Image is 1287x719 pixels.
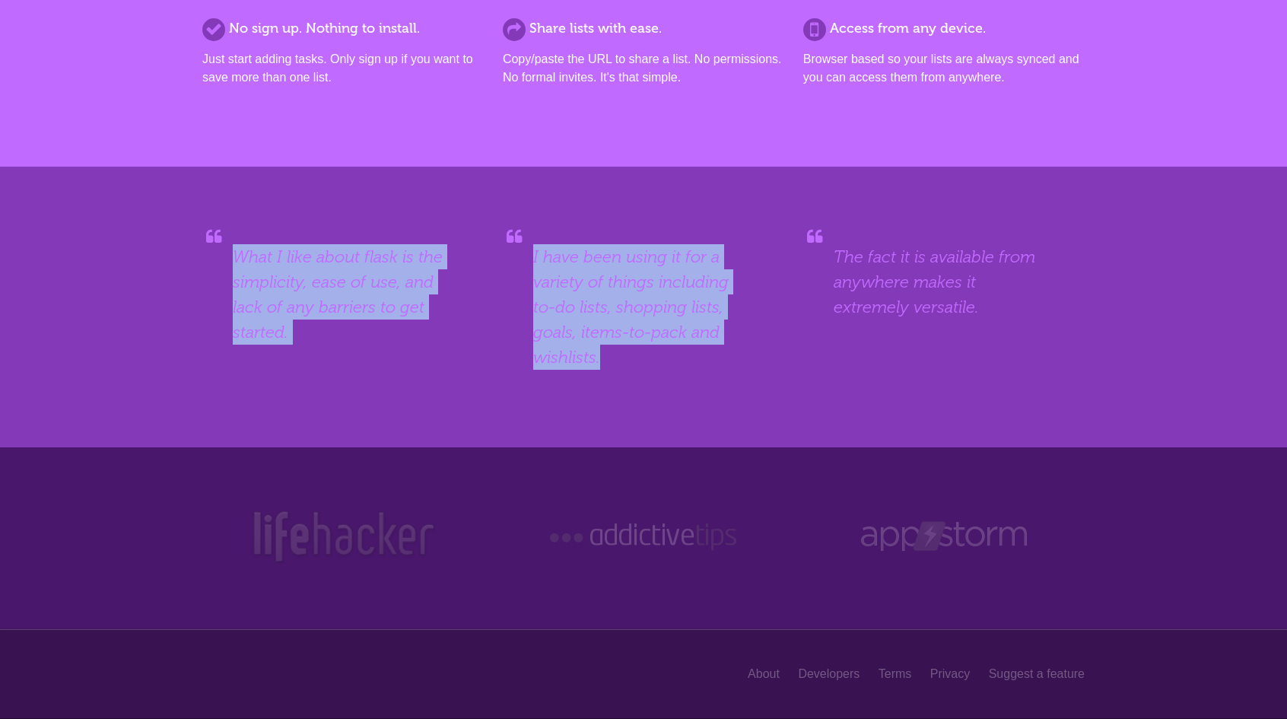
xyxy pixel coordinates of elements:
[803,18,1085,39] h2: Access from any device.
[834,244,1054,320] blockquote: The fact it is available from anywhere makes it extremely versatile.
[533,244,754,370] blockquote: I have been using it for a variety of things including to-do lists, shopping lists, goals, items-...
[233,244,453,345] blockquote: What I like about flask is the simplicity, ease of use, and lack of any barriers to get started.
[861,508,1027,565] img: Web Appstorm
[879,660,912,689] a: Terms
[503,50,784,87] p: Copy/paste the URL to share a list. No permissions. No formal invites. It's that simple.
[748,660,780,689] a: About
[202,18,484,39] h2: No sign up. Nothing to install.
[803,50,1085,87] p: Browser based so your lists are always synced and you can access them from anywhere.
[202,50,484,87] p: Just start adding tasks. Only sign up if you want to save more than one list.
[249,508,437,565] img: Lifehacker
[930,660,970,689] a: Privacy
[798,660,860,689] a: Developers
[503,18,784,39] h2: Share lists with ease.
[989,660,1085,689] a: Suggest a feature
[546,508,740,565] img: Addictive Tips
